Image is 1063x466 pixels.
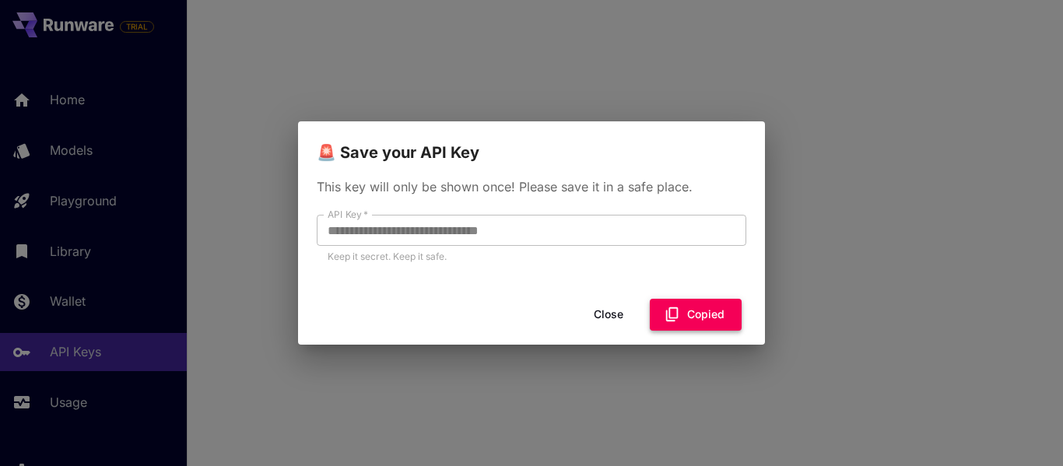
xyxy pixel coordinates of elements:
button: Copied [650,299,742,331]
button: Close [574,299,644,331]
p: This key will only be shown once! Please save it in a safe place. [317,177,746,196]
label: API Key [328,208,368,221]
p: Keep it secret. Keep it safe. [328,249,735,265]
h2: 🚨 Save your API Key [298,121,765,165]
